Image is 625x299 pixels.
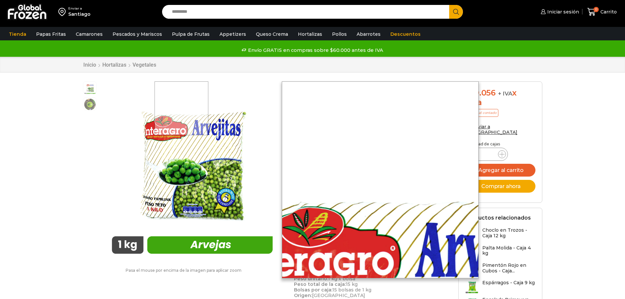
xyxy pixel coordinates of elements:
[294,287,332,293] strong: Bolsas por caja:
[465,88,496,97] bdi: 29.056
[465,280,535,294] a: Espárragos - Caja 9 kg
[465,245,535,259] a: Palta Molida - Caja 4 kg
[58,6,68,17] img: address-field-icon.svg
[294,281,346,287] strong: Peso total de la caja:
[294,276,328,282] strong: Peso unitario:
[449,5,463,19] button: Search button
[546,9,579,15] span: Iniciar sesión
[294,292,312,298] strong: Origen:
[353,28,384,40] a: Abarrotes
[482,245,535,256] h3: Palta Molida - Caja 4 kg
[169,28,213,40] a: Pulpa de Frutas
[465,142,535,146] p: Cantidad de cajas
[498,90,512,97] span: + IVA
[33,28,69,40] a: Papas Fritas
[482,227,535,239] h3: Choclo en Trozos - Caja 12 kg
[329,28,350,40] a: Pollos
[594,7,599,12] span: 0
[68,6,91,11] div: Enviar a
[83,98,96,111] span: minuto-verde
[253,28,291,40] a: Queso Crema
[465,88,535,107] div: x caja
[465,124,518,135] a: Enviar a [GEOGRAPHIC_DATA]
[102,62,127,68] a: Hortalizas
[83,62,96,68] a: Inicio
[465,164,535,177] button: Agregar al carrito
[465,180,535,193] button: Comprar ahora
[465,215,531,221] h2: Productos relacionados
[482,263,535,274] h3: Pimentón Rojo en Cubos - Caja...
[465,227,535,242] a: Choclo en Trozos - Caja 12 kg
[387,28,424,40] a: Descuentos
[83,268,284,273] p: Pasa el mouse por encima de la imagen para aplicar zoom
[6,28,30,40] a: Tienda
[599,9,617,15] span: Carrito
[132,62,156,68] a: Vegetales
[216,28,249,40] a: Appetizers
[68,11,91,17] div: Santiago
[109,28,165,40] a: Pescados y Mariscos
[586,4,618,20] a: 0 Carrito
[539,5,579,18] a: Iniciar sesión
[465,109,498,117] p: Precio al contado
[83,82,96,95] span: arvejas
[83,62,156,68] nav: Breadcrumb
[482,280,535,286] h3: Espárragos - Caja 9 kg
[480,150,493,159] input: Product quantity
[295,28,325,40] a: Hortalizas
[465,263,535,277] a: Pimentón Rojo en Cubos - Caja...
[73,28,106,40] a: Camarones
